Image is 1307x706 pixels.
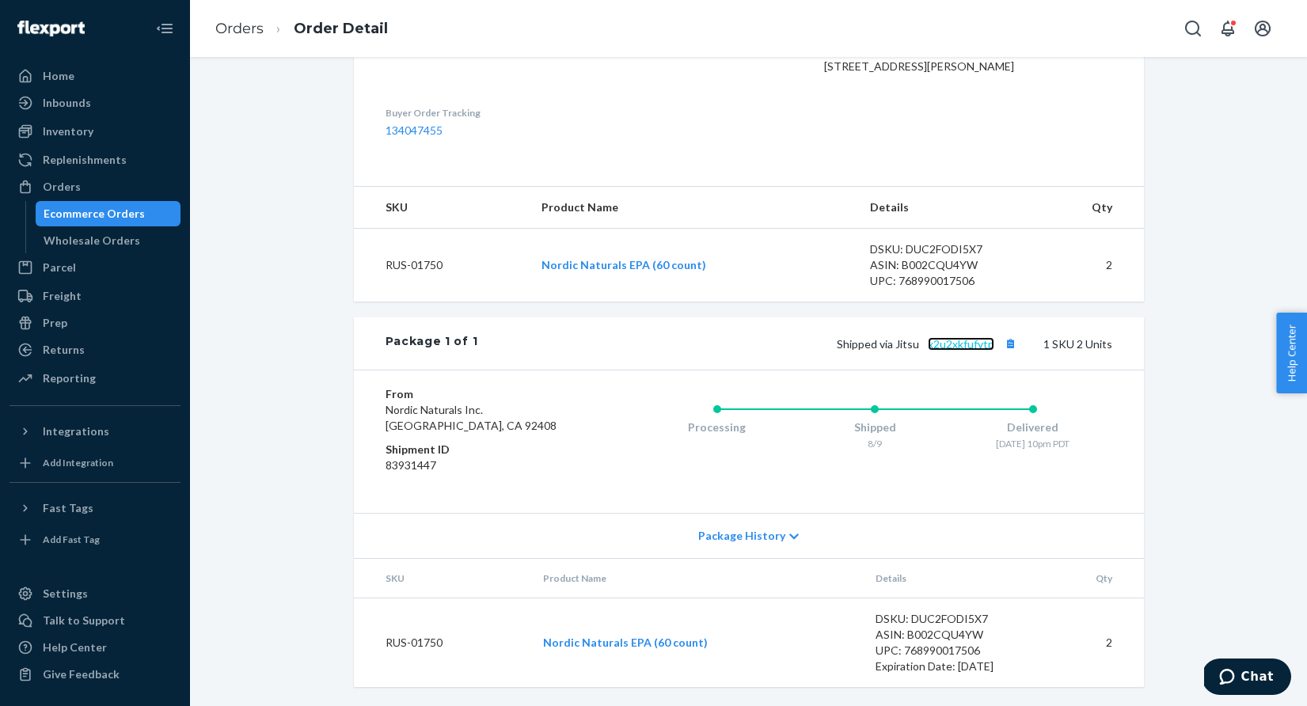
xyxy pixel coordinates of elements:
div: UPC: 768990017506 [876,643,1024,659]
div: Expiration Date: [DATE] [876,659,1024,674]
a: Settings [9,581,180,606]
span: Shipped via Jitsu [837,337,1021,351]
div: Add Fast Tag [43,533,100,546]
th: Product Name [530,559,863,598]
div: Talk to Support [43,613,125,628]
td: 2 [1037,598,1144,688]
a: Parcel [9,255,180,280]
button: Close Navigation [149,13,180,44]
th: Qty [1037,559,1144,598]
th: Details [863,559,1037,598]
div: Delivered [954,419,1112,435]
a: Help Center [9,635,180,660]
div: ASIN: B002CQU4YW [876,627,1024,643]
th: Qty [1032,187,1144,229]
div: 1 SKU 2 Units [477,333,1111,354]
a: Ecommerce Orders [36,201,181,226]
div: ASIN: B002CQU4YW [870,257,1019,273]
div: Reporting [43,370,96,386]
div: Returns [43,342,85,358]
img: Flexport logo [17,21,85,36]
div: Freight [43,288,82,304]
div: Wholesale Orders [44,233,140,249]
dt: Shipment ID [386,442,575,457]
a: Add Integration [9,450,180,476]
button: Copy tracking number [1001,333,1021,354]
a: Home [9,63,180,89]
a: Replenishments [9,147,180,173]
button: Integrations [9,419,180,444]
div: DSKU: DUC2FODI5X7 [876,611,1024,627]
th: SKU [354,187,529,229]
iframe: Opens a widget where you can chat to one of our agents [1204,659,1291,698]
div: 8/9 [796,437,954,450]
div: Orders [43,179,81,195]
div: Settings [43,586,88,602]
dt: Buyer Order Tracking [386,106,597,120]
div: Give Feedback [43,666,120,682]
a: Orders [215,20,264,37]
button: Help Center [1276,313,1307,393]
span: Package History [698,528,785,544]
div: Inbounds [43,95,91,111]
div: Help Center [43,640,107,655]
button: Open account menu [1247,13,1279,44]
div: Package 1 of 1 [386,333,478,354]
a: Inventory [9,119,180,144]
div: UPC: 768990017506 [870,273,1019,289]
a: Reporting [9,366,180,391]
a: Add Fast Tag [9,527,180,552]
div: Shipped [796,419,954,435]
button: Open notifications [1212,13,1244,44]
a: 134047455 [386,123,443,137]
div: Ecommerce Orders [44,206,145,222]
a: Inbounds [9,90,180,116]
button: Open Search Box [1177,13,1209,44]
td: RUS-01750 [354,229,529,302]
div: Integrations [43,423,109,439]
button: Give Feedback [9,662,180,687]
a: Wholesale Orders [36,228,181,253]
div: DSKU: DUC2FODI5X7 [870,241,1019,257]
a: Nordic Naturals EPA (60 count) [543,636,708,649]
a: Order Detail [294,20,388,37]
a: Orders [9,174,180,199]
div: Processing [638,419,796,435]
div: Replenishments [43,152,127,168]
div: Fast Tags [43,500,93,516]
button: Talk to Support [9,608,180,633]
a: Freight [9,283,180,309]
td: 2 [1032,229,1144,302]
td: RUS-01750 [354,598,531,688]
a: Returns [9,337,180,362]
th: Details [857,187,1032,229]
div: [DATE] 10pm PDT [954,437,1112,450]
ol: breadcrumbs [203,6,401,52]
a: x2u2xkfufvtp [928,337,994,351]
div: Parcel [43,260,76,275]
dt: From [386,386,575,402]
span: Nordic Naturals Inc. [GEOGRAPHIC_DATA], CA 92408 [386,403,557,432]
a: Prep [9,310,180,336]
div: Inventory [43,123,93,139]
th: SKU [354,559,531,598]
dd: 83931447 [386,457,575,473]
div: Prep [43,315,67,331]
button: Fast Tags [9,495,180,521]
div: Add Integration [43,456,113,469]
div: Home [43,68,74,84]
th: Product Name [529,187,857,229]
a: Nordic Naturals EPA (60 count) [541,258,706,271]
